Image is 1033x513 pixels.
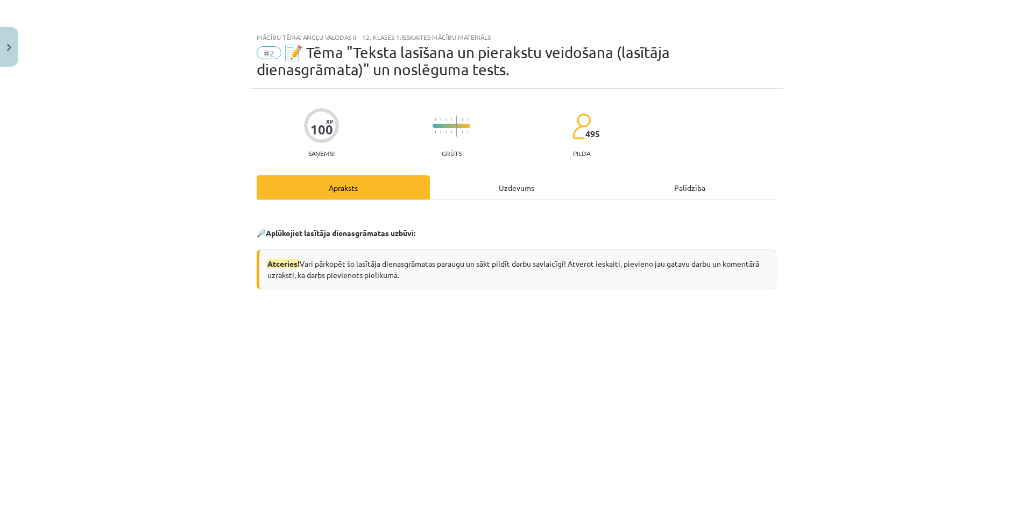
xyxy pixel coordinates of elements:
p: Saņemsi [304,149,339,157]
img: icon-short-line-57e1e144782c952c97e751825c79c345078a6d821885a25fce030b3d8c18986b.svg [467,118,468,121]
span: Atceries! [267,259,300,268]
img: icon-short-line-57e1e144782c952c97e751825c79c345078a6d821885a25fce030b3d8c18986b.svg [451,118,452,121]
img: icon-long-line-d9ea69661e0d244f92f715978eff75569469978d946b2353a9bb055b3ed8787d.svg [456,116,457,137]
p: 🔎 [257,227,776,239]
img: icon-short-line-57e1e144782c952c97e751825c79c345078a6d821885a25fce030b3d8c18986b.svg [435,131,436,133]
div: Vari pārkopēt šo lasītāja dienasgrāmatas paraugu un sākt pildīt darbu savlaicīgi! Atverot ieskait... [257,250,776,289]
img: icon-short-line-57e1e144782c952c97e751825c79c345078a6d821885a25fce030b3d8c18986b.svg [462,131,463,133]
img: icon-short-line-57e1e144782c952c97e751825c79c345078a6d821885a25fce030b3d8c18986b.svg [451,131,452,133]
img: icon-short-line-57e1e144782c952c97e751825c79c345078a6d821885a25fce030b3d8c18986b.svg [440,118,441,121]
img: icon-short-line-57e1e144782c952c97e751825c79c345078a6d821885a25fce030b3d8c18986b.svg [462,118,463,121]
img: icon-short-line-57e1e144782c952c97e751825c79c345078a6d821885a25fce030b3d8c18986b.svg [445,118,447,121]
img: icon-short-line-57e1e144782c952c97e751825c79c345078a6d821885a25fce030b3d8c18986b.svg [435,118,436,121]
span: XP [326,118,333,124]
img: students-c634bb4e5e11cddfef0936a35e636f08e4e9abd3cc4e673bd6f9a4125e45ecb1.svg [572,113,591,140]
div: Apraksts [257,175,430,199]
div: 100 [310,122,333,137]
img: icon-short-line-57e1e144782c952c97e751825c79c345078a6d821885a25fce030b3d8c18986b.svg [445,131,447,133]
div: Mācību tēma: Angļu valodas ii - 12. klases 1.ieskaites mācību materiāls [257,33,776,41]
span: #2 [257,46,281,59]
img: icon-close-lesson-0947bae3869378f0d4975bcd49f059093ad1ed9edebbc8119c70593378902aed.svg [7,44,11,51]
img: icon-short-line-57e1e144782c952c97e751825c79c345078a6d821885a25fce030b3d8c18986b.svg [440,131,441,133]
span: 495 [585,129,600,139]
strong: Aplūkojiet lasītāja dienasgrāmatas uzbūvi: [266,228,415,238]
p: Grūts [442,149,462,157]
p: pilda [573,149,590,157]
div: Uzdevums [430,175,603,199]
img: icon-short-line-57e1e144782c952c97e751825c79c345078a6d821885a25fce030b3d8c18986b.svg [467,131,468,133]
div: Palīdzība [603,175,776,199]
span: 📝 Tēma "Teksta lasīšana un pierakstu veidošana (lasītāja dienasgrāmata)" un noslēguma tests. [257,44,670,79]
